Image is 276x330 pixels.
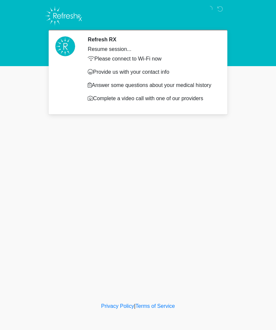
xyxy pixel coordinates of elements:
[88,55,216,63] p: Please connect to Wi-Fi now
[88,95,216,103] p: Complete a video call with one of our providers
[88,36,216,43] h2: Refresh RX
[135,303,175,309] a: Terms of Service
[55,36,75,56] img: Agent Avatar
[88,45,216,53] div: Resume session...
[88,68,216,76] p: Provide us with your contact info
[101,303,134,309] a: Privacy Policy
[134,303,135,309] a: |
[88,81,216,89] p: Answer some questions about your medical history
[44,5,84,27] img: Refresh RX Logo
